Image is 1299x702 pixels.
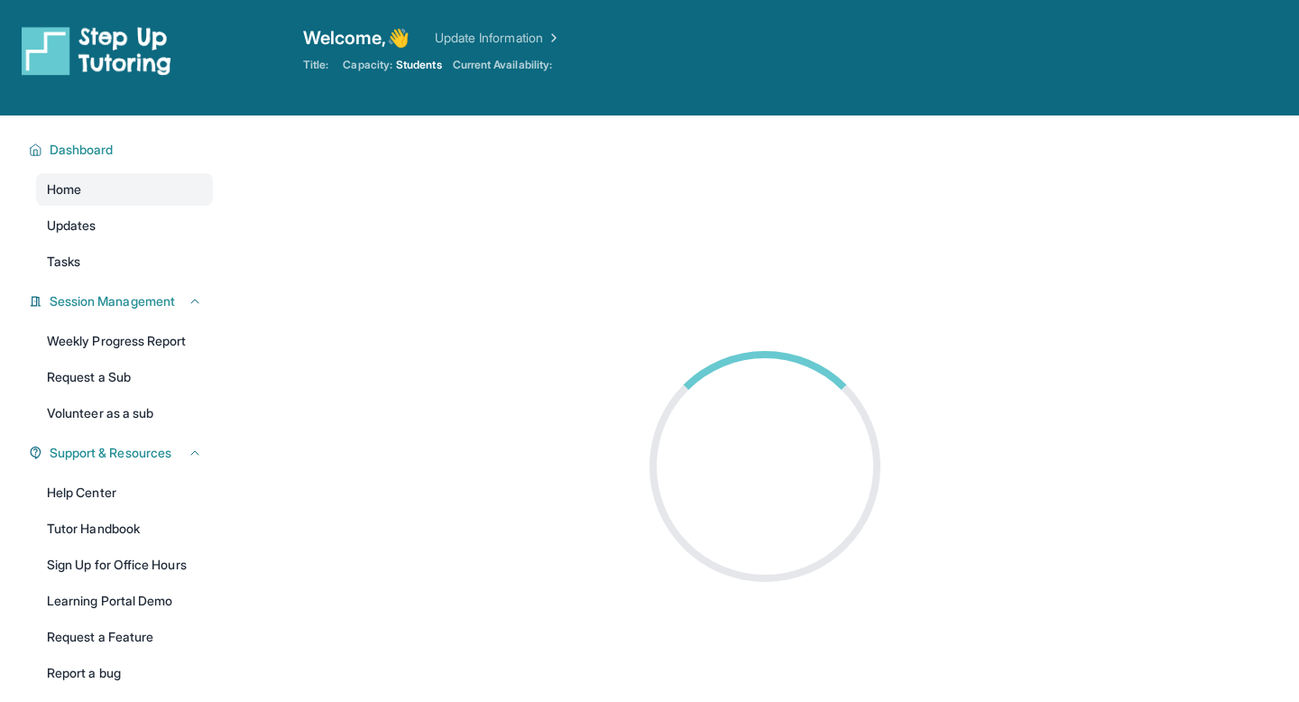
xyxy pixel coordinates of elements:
[36,209,213,242] a: Updates
[50,141,114,159] span: Dashboard
[303,58,328,72] span: Title:
[303,25,410,51] span: Welcome, 👋
[36,621,213,653] a: Request a Feature
[47,253,80,271] span: Tasks
[50,444,171,462] span: Support & Resources
[36,361,213,393] a: Request a Sub
[36,585,213,617] a: Learning Portal Demo
[36,173,213,206] a: Home
[36,657,213,689] a: Report a bug
[543,29,561,47] img: Chevron Right
[36,397,213,430] a: Volunteer as a sub
[50,292,175,310] span: Session Management
[22,25,171,76] img: logo
[453,58,552,72] span: Current Availability:
[36,476,213,509] a: Help Center
[42,141,202,159] button: Dashboard
[435,29,561,47] a: Update Information
[42,444,202,462] button: Support & Resources
[396,58,442,72] span: Students
[343,58,392,72] span: Capacity:
[36,325,213,357] a: Weekly Progress Report
[47,180,81,199] span: Home
[36,513,213,545] a: Tutor Handbook
[42,292,202,310] button: Session Management
[36,549,213,581] a: Sign Up for Office Hours
[47,217,97,235] span: Updates
[36,245,213,278] a: Tasks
